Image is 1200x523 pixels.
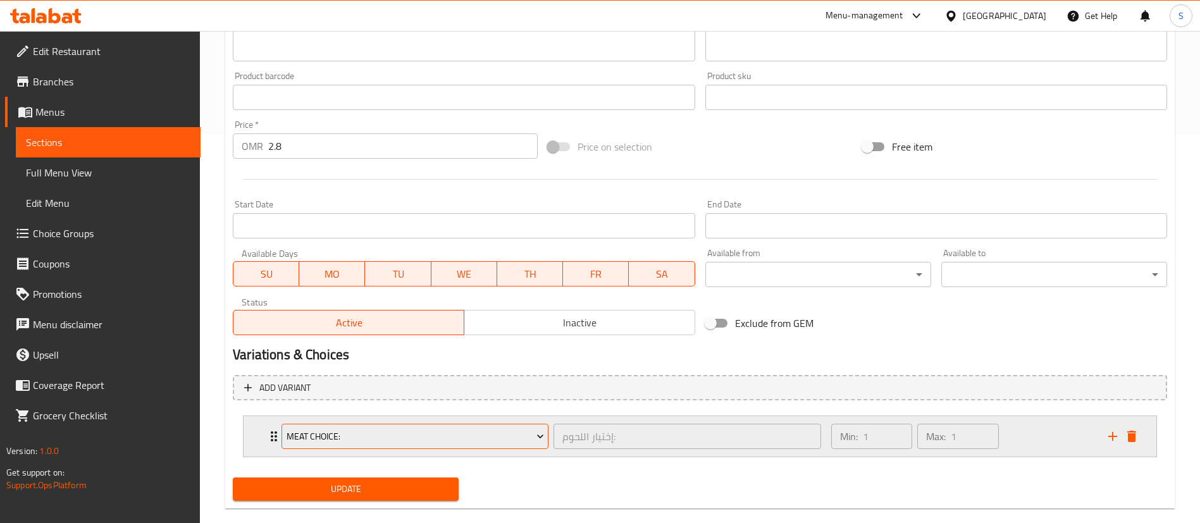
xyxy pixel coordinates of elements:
button: SA [629,261,695,286]
p: OMR [242,138,263,154]
span: Coupons [33,256,190,271]
a: Edit Menu [16,188,201,218]
li: Expand [233,410,1167,462]
span: Add variant [259,380,311,396]
span: TH [502,265,558,283]
button: Inactive [464,310,695,335]
span: Version: [6,443,37,459]
button: SU [233,261,299,286]
button: delete [1122,427,1141,446]
span: Inactive [469,314,690,332]
span: SA [634,265,690,283]
span: Edit Restaurant [33,44,190,59]
span: SU [238,265,294,283]
span: Active [238,314,459,332]
a: Coupons [5,249,201,279]
a: Support.OpsPlatform [6,477,87,493]
a: Edit Restaurant [5,36,201,66]
input: Please enter product barcode [233,85,695,110]
button: WE [431,261,497,286]
span: Exclude from GEM [735,316,813,331]
span: Full Menu View [26,165,190,180]
button: Meat Choice: [281,424,548,449]
div: Expand [244,416,1156,457]
div: ​ [705,262,931,287]
a: Choice Groups [5,218,201,249]
span: Upsell [33,347,190,362]
a: Menus [5,97,201,127]
p: Max: [926,429,946,444]
button: FR [563,261,629,286]
a: Promotions [5,279,201,309]
a: Coverage Report [5,370,201,400]
span: FR [568,265,624,283]
span: Free item [892,139,932,154]
div: Menu-management [826,8,903,23]
button: MO [299,261,365,286]
span: Meat Choice: [287,429,544,445]
span: Grocery Checklist [33,408,190,423]
span: Coverage Report [33,378,190,393]
button: Update [233,477,459,501]
span: Menu disclaimer [33,317,190,332]
p: Min: [840,429,858,444]
span: Promotions [33,286,190,302]
button: Add variant [233,375,1167,401]
a: Upsell [5,340,201,370]
span: MO [304,265,360,283]
div: ​ [941,262,1167,287]
span: WE [436,265,492,283]
input: Please enter product sku [705,85,1167,110]
button: Active [233,310,464,335]
span: TU [370,265,426,283]
span: Sections [26,135,190,150]
span: Branches [33,74,190,89]
a: Sections [16,127,201,157]
span: Menus [35,104,190,120]
span: S [1178,9,1184,23]
a: Grocery Checklist [5,400,201,431]
a: Menu disclaimer [5,309,201,340]
h2: Variations & Choices [233,345,1167,364]
button: TH [497,261,563,286]
button: TU [365,261,431,286]
a: Full Menu View [16,157,201,188]
div: [GEOGRAPHIC_DATA] [963,9,1046,23]
input: Please enter price [268,133,538,159]
span: Choice Groups [33,226,190,241]
span: Update [243,481,448,497]
span: Price on selection [578,139,652,154]
span: Edit Menu [26,195,190,211]
a: Branches [5,66,201,97]
span: 1.0.0 [39,443,59,459]
span: Get support on: [6,464,65,481]
button: add [1103,427,1122,446]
